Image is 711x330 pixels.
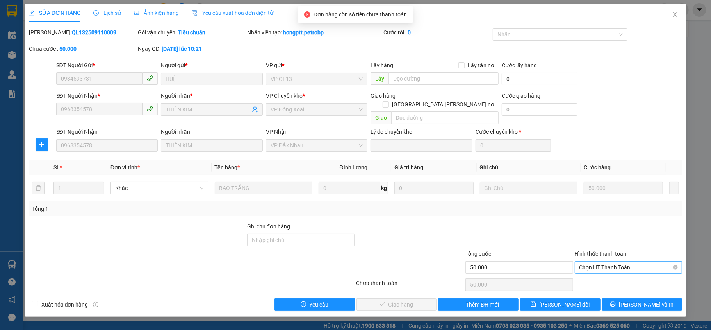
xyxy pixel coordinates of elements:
[215,182,313,194] input: VD: Bàn, Ghế
[301,301,306,308] span: exclamation-circle
[56,61,158,70] div: SĐT Người Gửi
[502,62,537,68] label: Cước lấy hàng
[371,93,396,99] span: Giao hàng
[502,103,577,116] input: Cước giao hàng
[110,164,140,170] span: Đơn vị tính
[191,10,198,16] img: icon
[266,93,303,99] span: VP Chuyển kho
[673,265,678,270] span: close-circle
[115,182,204,194] span: Khác
[610,301,616,308] span: printer
[531,301,536,308] span: save
[72,29,116,36] b: QL132509110009
[304,11,310,18] span: close-circle
[271,104,363,115] span: VP Đồng Xoài
[56,91,158,100] div: SĐT Người Nhận
[309,300,328,309] span: Yêu cầu
[355,279,465,292] div: Chưa thanh toán
[266,127,368,136] div: VP Nhận
[371,127,472,136] div: Lý do chuyển kho
[389,100,499,109] span: [GEOGRAPHIC_DATA][PERSON_NAME] nơi
[271,73,363,85] span: VP QL13
[215,164,240,170] span: Tên hàng
[247,223,290,230] label: Ghi chú đơn hàng
[247,234,355,246] input: Ghi chú đơn hàng
[394,164,423,170] span: Giá trị hàng
[274,298,355,311] button: exclamation-circleYêu cầu
[465,251,491,257] span: Tổng cước
[178,29,205,36] b: Tiêu chuẩn
[383,28,491,37] div: Cước rồi :
[669,182,679,194] button: plus
[134,10,139,16] span: picture
[93,10,99,16] span: clock-circle
[619,300,674,309] span: [PERSON_NAME] và In
[584,182,663,194] input: 0
[32,182,45,194] button: delete
[162,46,202,52] b: [DATE] lúc 10:21
[502,73,577,85] input: Cước lấy hàng
[93,10,121,16] span: Lịch sử
[283,29,324,36] b: hongptt.petrobp
[408,29,411,36] b: 0
[602,298,682,311] button: printer[PERSON_NAME] và In
[502,93,540,99] label: Cước giao hàng
[664,4,686,26] button: Close
[29,45,137,53] div: Chưa cước :
[36,142,48,148] span: plus
[371,111,391,124] span: Giao
[584,164,611,170] span: Cước hàng
[271,140,363,151] span: VP Đắk Nhau
[477,160,581,175] th: Ghi chú
[134,10,179,16] span: Ảnh kiện hàng
[29,28,137,37] div: [PERSON_NAME]:
[138,28,246,37] div: Gói vận chuyển:
[520,298,601,311] button: save[PERSON_NAME] đổi
[38,300,91,309] span: Xuất hóa đơn hàng
[380,182,388,194] span: kg
[394,182,473,194] input: 0
[388,72,499,85] input: Dọc đường
[191,10,274,16] span: Yêu cầu xuất hóa đơn điện tử
[161,91,263,100] div: Người nhận
[465,61,499,70] span: Lấy tận nơi
[32,204,275,213] div: Tổng: 1
[93,302,98,307] span: info-circle
[371,72,388,85] span: Lấy
[147,106,153,112] span: phone
[356,298,437,311] button: checkGiao hàng
[161,127,263,136] div: Người nhận
[371,62,393,68] span: Lấy hàng
[53,164,60,170] span: SL
[539,300,590,309] span: [PERSON_NAME] đổi
[575,251,627,257] label: Hình thức thanh toán
[391,111,499,124] input: Dọc đường
[579,262,678,273] span: Chọn HT Thanh Toán
[36,138,48,151] button: plus
[466,300,499,309] span: Thêm ĐH mới
[29,10,81,16] span: SỬA ĐƠN HÀNG
[29,10,34,16] span: edit
[476,127,551,136] div: Cước chuyển kho
[161,61,263,70] div: Người gửi
[457,301,463,308] span: plus
[252,106,258,113] span: user-add
[314,11,407,18] span: Đơn hàng còn số tiền chưa thanh toán
[56,127,158,136] div: SĐT Người Nhận
[247,28,382,37] div: Nhân viên tạo:
[147,75,153,81] span: phone
[138,45,246,53] div: Ngày GD:
[672,11,678,18] span: close
[480,182,578,194] input: Ghi Chú
[438,298,519,311] button: plusThêm ĐH mới
[59,46,77,52] b: 50.000
[266,61,368,70] div: VP gửi
[340,164,367,170] span: Định lượng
